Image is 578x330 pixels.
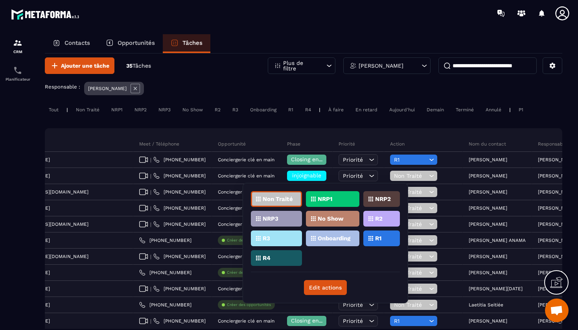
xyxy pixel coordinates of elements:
a: [PHONE_NUMBER] [139,302,191,308]
p: NRP1 [318,196,332,202]
a: [PHONE_NUMBER] [153,205,206,211]
p: [PERSON_NAME] [88,86,127,91]
p: | [66,107,68,112]
p: [PERSON_NAME] [538,238,576,243]
p: [PERSON_NAME] [538,254,576,259]
p: 35 [126,62,151,70]
span: Non Traité [394,189,427,195]
div: Demain [423,105,448,114]
p: Conciergerie clé en main [218,254,274,259]
div: Annulé [482,105,505,114]
p: [PERSON_NAME] [469,270,507,275]
p: [PERSON_NAME] [538,270,576,275]
div: NRP1 [107,105,127,114]
p: Contacts [64,39,90,46]
div: Tout [45,105,63,114]
img: formation [13,38,22,48]
p: Responsable [538,141,567,147]
a: [PHONE_NUMBER] [139,237,191,243]
div: R2 [211,105,225,114]
p: [PERSON_NAME] [538,205,576,211]
span: Ajouter une tâche [61,62,109,70]
div: Aujourd'hui [385,105,419,114]
p: [PERSON_NAME] [359,63,403,68]
span: Non Traité [394,237,427,243]
span: | [150,254,151,260]
div: No Show [179,105,207,114]
p: Responsable : [45,84,80,90]
span: | [150,173,151,179]
p: Plus de filtre [283,60,318,71]
span: Non Traité [394,221,427,227]
span: R1 [394,157,427,163]
span: | [150,157,151,163]
p: Conciergerie clé en main [218,286,274,291]
button: Edit actions [304,280,347,295]
a: Opportunités [98,34,163,53]
a: [PHONE_NUMBER] [153,157,206,163]
a: [PHONE_NUMBER] [139,269,191,276]
a: schedulerschedulerPlanificateur [2,60,33,87]
p: | [509,107,511,112]
span: Priorité [343,173,363,179]
p: [PERSON_NAME] [469,221,507,227]
a: Contacts [45,34,98,53]
a: [PHONE_NUMBER] [153,318,206,324]
p: [PERSON_NAME] [469,254,507,259]
a: [PHONE_NUMBER] [153,221,206,227]
a: [PHONE_NUMBER] [153,189,206,195]
p: NRP2 [375,196,391,202]
span: Non Traité [394,286,427,292]
p: [PERSON_NAME] [469,318,507,324]
a: [PHONE_NUMBER] [153,173,206,179]
p: Créer des opportunités [227,302,271,308]
p: [PERSON_NAME] [469,189,507,195]
a: formationformationCRM [2,32,33,60]
p: Créer des opportunités [227,238,271,243]
p: R1 [375,236,381,241]
p: [PERSON_NAME] [538,173,576,179]
p: Non Traité [263,196,293,202]
a: Tâches [163,34,210,53]
div: En retard [352,105,381,114]
span: | [150,189,151,195]
p: [PERSON_NAME] [469,205,507,211]
div: NRP3 [155,105,175,114]
p: Conciergerie clé en main [218,157,274,162]
span: Non Traité [394,205,427,211]
p: [PERSON_NAME] [538,221,576,227]
p: R2 [375,216,383,221]
a: [PHONE_NUMBER] [153,253,206,260]
p: Opportunité [218,141,246,147]
p: Conciergerie clé en main [218,318,274,324]
span: Priorité [343,302,363,308]
p: Laetitia Seitiée [469,302,503,308]
p: [PERSON_NAME] [538,318,576,324]
span: Tâches [133,63,151,69]
button: Ajouter une tâche [45,57,114,74]
p: No Show [318,216,344,221]
p: Planificateur [2,77,33,81]
span: Non Traité [394,253,427,260]
p: Action [390,141,405,147]
p: Conciergerie clé en main [218,205,274,211]
span: R1 [394,318,427,324]
div: R3 [228,105,242,114]
p: [PERSON_NAME][DATE] [469,286,523,291]
p: NRP3 [263,216,278,221]
div: Terminé [452,105,478,114]
p: [PERSON_NAME] [538,189,576,195]
p: [PERSON_NAME] [538,286,576,291]
p: [PERSON_NAME] [469,157,507,162]
div: NRP2 [131,105,151,114]
img: logo [11,7,82,22]
span: Priorité [343,157,363,163]
img: scheduler [13,66,22,75]
p: Conciergerie clé en main [218,173,274,179]
p: [PERSON_NAME] ANAMA [469,238,526,243]
span: | [150,286,151,292]
p: Opportunités [118,39,155,46]
span: Closing en cours [291,317,336,324]
div: Non Traité [72,105,103,114]
span: | [150,221,151,227]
